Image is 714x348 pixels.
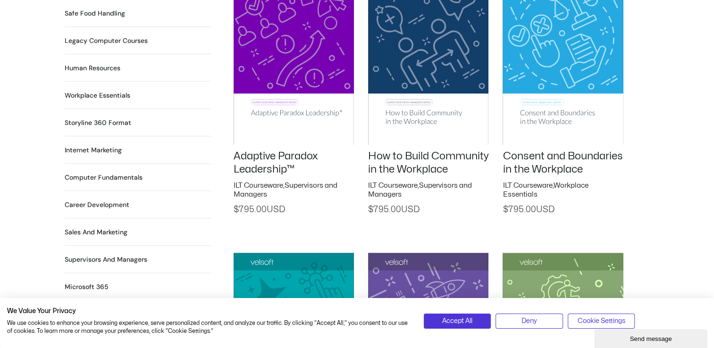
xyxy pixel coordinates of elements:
iframe: chat widget [594,327,709,348]
a: Visit product category Storyline 360 Format [65,118,131,128]
span: $ [368,206,373,214]
a: Visit product category Human Resources [65,63,120,73]
button: Accept all cookies [424,314,491,329]
h2: Career Development [65,200,129,210]
a: Visit product category Sales and Marketing [65,227,127,237]
a: Visit product category Career Development [65,200,129,210]
h2: Workplace Essentials [65,91,130,100]
h2: , [368,181,488,199]
h2: , [234,181,354,199]
span: 795.00 [503,206,554,214]
h2: Legacy Computer Courses [65,36,148,46]
a: How to Build Community in the Workplace [368,151,488,175]
span: 795.00 [234,206,285,214]
a: Visit product category Computer Fundamentals [65,173,143,182]
a: Consent and Boundaries in the Workplace [503,151,622,175]
a: Visit product category Legacy Computer Courses [65,36,148,46]
span: Cookie Settings [578,316,625,326]
h2: Sales and Marketing [65,227,127,237]
a: Visit product category Internet Marketing [65,145,122,155]
a: Supervisors and Managers [234,182,337,199]
h2: Internet Marketing [65,145,122,155]
a: ILT Courseware [234,182,283,189]
a: Visit product category Safe Food Handling [65,8,125,18]
a: Visit product category Microsoft 365 [65,282,109,292]
h2: Safe Food Handling [65,8,125,18]
h2: We Value Your Privacy [7,307,410,315]
span: Accept All [442,316,472,326]
a: ILT Courseware [503,182,552,189]
button: Deny all cookies [496,314,563,329]
h2: Supervisors and Managers [65,255,147,265]
h2: Storyline 360 Format [65,118,131,128]
h2: Computer Fundamentals [65,173,143,182]
h2: Microsoft 365 [65,282,109,292]
span: $ [503,206,508,214]
h2: , [503,181,623,199]
span: 795.00 [368,206,420,214]
a: Adaptive Paradox Leadership™ [234,151,318,175]
span: $ [234,206,239,214]
a: ILT Courseware [368,182,418,189]
span: Deny [521,316,537,326]
h2: Human Resources [65,63,120,73]
p: We use cookies to enhance your browsing experience, serve personalized content, and analyze our t... [7,319,410,335]
a: Visit product category Supervisors and Managers [65,255,147,265]
button: Adjust cookie preferences [568,314,635,329]
a: Supervisors and Managers [368,182,472,199]
a: Visit product category Workplace Essentials [65,91,130,100]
